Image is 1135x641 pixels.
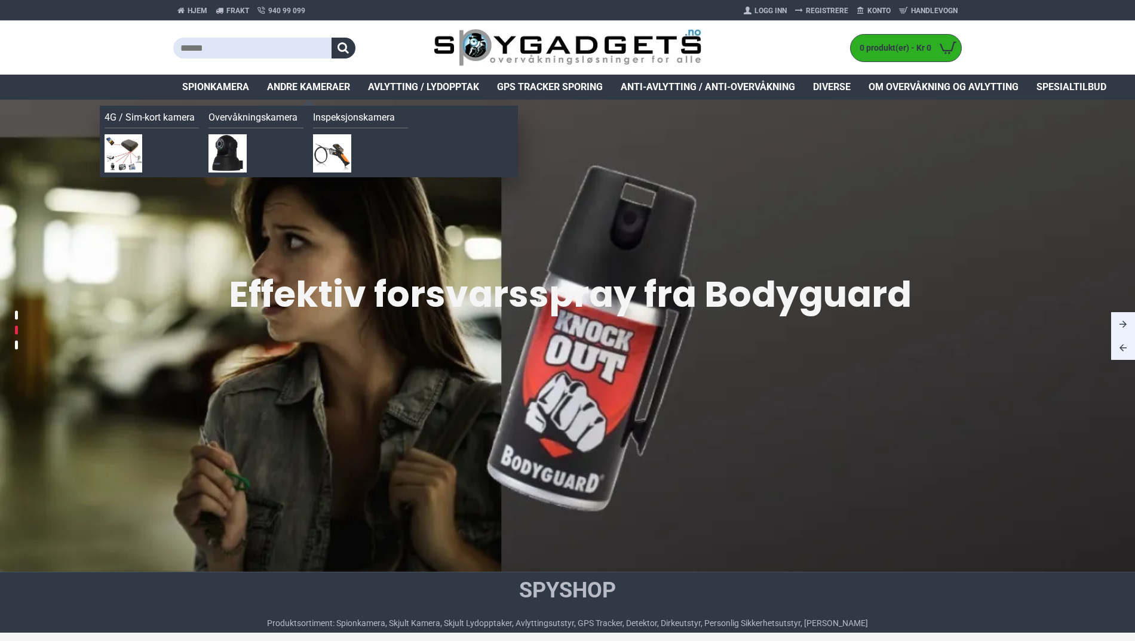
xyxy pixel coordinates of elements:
[173,75,258,100] a: Spionkamera
[860,75,1027,100] a: Om overvåkning og avlytting
[182,80,249,94] span: Spionkamera
[852,1,895,20] a: Konto
[869,80,1019,94] span: Om overvåkning og avlytting
[368,80,479,94] span: Avlytting / Lydopptak
[188,5,207,16] span: Hjem
[208,134,247,172] img: Overvåkningskamera
[488,75,612,100] a: GPS Tracker Sporing
[105,134,143,172] img: 4G / Sim-kort kamera
[359,75,488,100] a: Avlytting / Lydopptak
[313,134,351,172] img: Inspeksjonskamera
[851,35,961,61] a: 0 produkt(er) - Kr 0
[813,80,851,94] span: Diverse
[1036,80,1106,94] span: Spesialtilbud
[268,5,305,16] span: 940 99 099
[267,617,868,630] div: Produktsortiment: Spionkamera, Skjult Kamera, Skjult Lydopptaker, Avlyttingsutstyr, GPS Tracker, ...
[754,5,787,16] span: Logg Inn
[497,80,603,94] span: GPS Tracker Sporing
[313,110,408,128] a: Inspeksjonskamera
[895,1,962,20] a: Handlevogn
[740,1,791,20] a: Logg Inn
[804,75,860,100] a: Diverse
[867,5,891,16] span: Konto
[791,1,852,20] a: Registrere
[911,5,958,16] span: Handlevogn
[1027,75,1115,100] a: Spesialtilbud
[806,5,848,16] span: Registrere
[105,110,200,128] a: 4G / Sim-kort kamera
[612,75,804,100] a: Anti-avlytting / Anti-overvåkning
[434,29,702,67] img: SpyGadgets.no
[226,5,249,16] span: Frakt
[258,75,359,100] a: Andre kameraer
[621,80,795,94] span: Anti-avlytting / Anti-overvåkning
[208,110,303,128] a: Overvåkningskamera
[267,80,350,94] span: Andre kameraer
[851,42,934,54] span: 0 produkt(er) - Kr 0
[267,575,868,605] h1: SpyShop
